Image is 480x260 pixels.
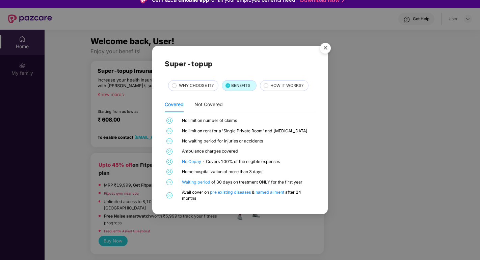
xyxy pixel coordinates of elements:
[166,192,172,198] span: 08
[182,169,314,175] div: Home hospitalization of more than 3 days
[210,190,252,195] a: pre existing diseases
[166,118,172,124] span: 01
[165,101,184,108] div: Covered
[182,180,211,185] a: Waiting period
[166,128,172,134] span: 02
[166,159,172,165] span: 05
[182,118,314,124] div: No limit on number of claims
[270,83,303,89] span: HOW IT WORKS?
[231,83,250,89] span: BENEFITS
[179,83,214,89] span: WHY CHOOSE IT?
[166,179,172,185] span: 07
[182,179,314,185] div: of 30 days on treatment ONLY for the first year
[166,138,172,144] span: 03
[166,169,172,175] span: 06
[256,190,285,195] a: named ailment
[194,101,223,108] div: Not Covered
[182,159,202,164] a: No Copay
[165,58,315,69] h2: Super-topup
[182,148,314,154] div: Ambulance charges covered
[182,189,314,202] div: Avail cover on & after 24 months
[316,39,334,58] button: Close
[316,40,335,59] img: svg+xml;base64,PHN2ZyB4bWxucz0iaHR0cDovL3d3dy53My5vcmcvMjAwMC9zdmciIHdpZHRoPSI1NiIgaGVpZ2h0PSI1Ni...
[182,159,314,165] div: - Covers 100% of the eligible expenses
[182,138,314,144] div: No waiting period for injuries or accidents
[182,128,314,134] div: No limit on rent for a 'Single Private Room' and [MEDICAL_DATA]
[166,149,172,155] span: 04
